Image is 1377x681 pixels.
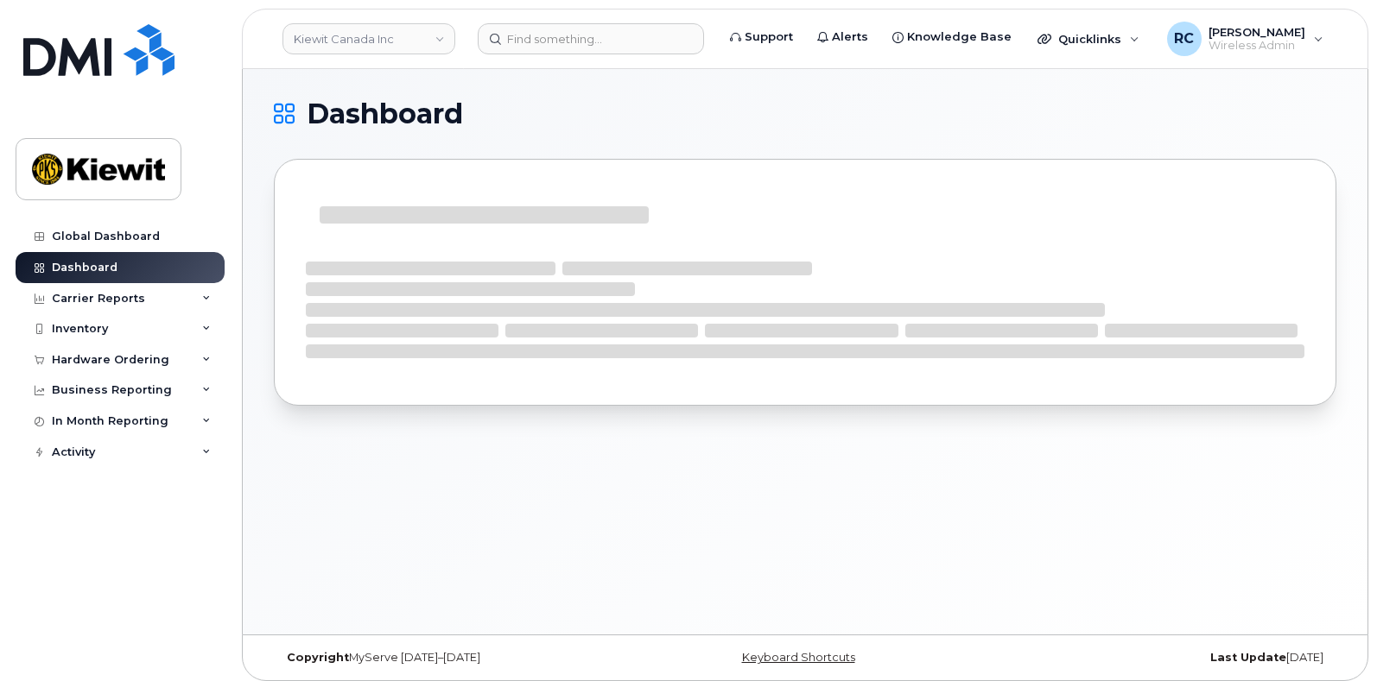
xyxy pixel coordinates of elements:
[307,101,463,127] span: Dashboard
[982,651,1336,665] div: [DATE]
[287,651,349,664] strong: Copyright
[274,651,628,665] div: MyServe [DATE]–[DATE]
[742,651,855,664] a: Keyboard Shortcuts
[1210,651,1286,664] strong: Last Update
